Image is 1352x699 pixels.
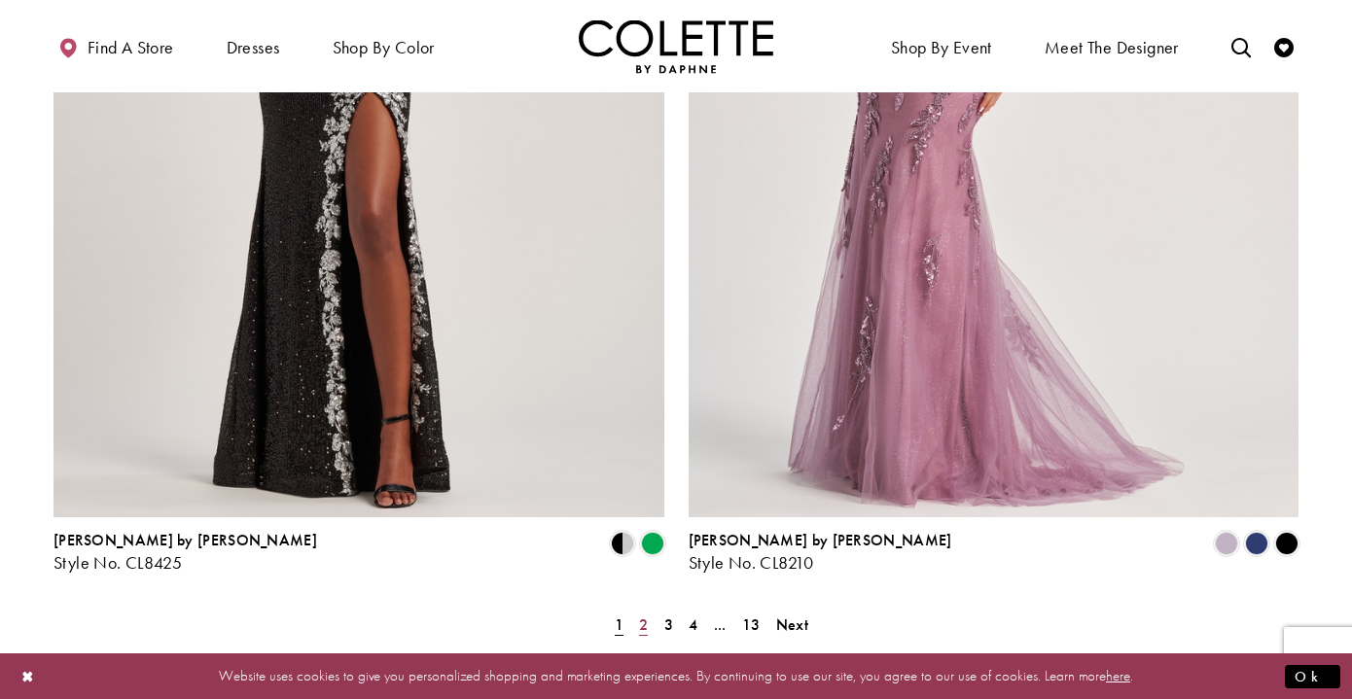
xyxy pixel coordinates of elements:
a: ... [708,611,732,639]
span: 4 [689,614,697,635]
span: 3 [664,614,673,635]
span: 2 [639,614,648,635]
i: Black/Silver [611,532,634,555]
span: Style No. CL8210 [689,551,814,574]
span: Shop By Event [891,38,992,57]
div: Colette by Daphne Style No. CL8210 [689,532,952,573]
a: Check Wishlist [1269,19,1299,73]
span: [PERSON_NAME] by [PERSON_NAME] [53,530,317,550]
span: 1 [615,614,623,635]
span: Style No. CL8425 [53,551,182,574]
a: Toggle search [1227,19,1256,73]
span: [PERSON_NAME] by [PERSON_NAME] [689,530,952,550]
span: Dresses [227,38,280,57]
img: Colette by Daphne [579,19,773,73]
a: Next Page [770,611,814,639]
a: Find a store [53,19,178,73]
span: Shop by color [333,38,435,57]
div: Colette by Daphne Style No. CL8425 [53,532,317,573]
a: Visit Home Page [579,19,773,73]
i: Navy Blue [1245,532,1268,555]
span: Dresses [222,19,285,73]
a: Meet the designer [1040,19,1184,73]
i: Heather [1215,532,1238,555]
a: Page 2 [633,611,654,639]
button: Submit Dialog [1285,664,1340,688]
span: Meet the designer [1045,38,1179,57]
span: Current Page [609,611,629,639]
span: ... [714,614,727,635]
button: Close Dialog [12,659,45,693]
i: Emerald [641,532,664,555]
i: Black [1275,532,1299,555]
span: Shop By Event [886,19,997,73]
span: Next [776,614,808,635]
a: Page 4 [683,611,703,639]
span: Shop by color [328,19,440,73]
span: 13 [742,614,761,635]
a: here [1106,666,1130,685]
p: Website uses cookies to give you personalized shopping and marketing experiences. By continuing t... [140,663,1212,689]
a: Page 13 [736,611,766,639]
span: Find a store [88,38,174,57]
a: Page 3 [658,611,679,639]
